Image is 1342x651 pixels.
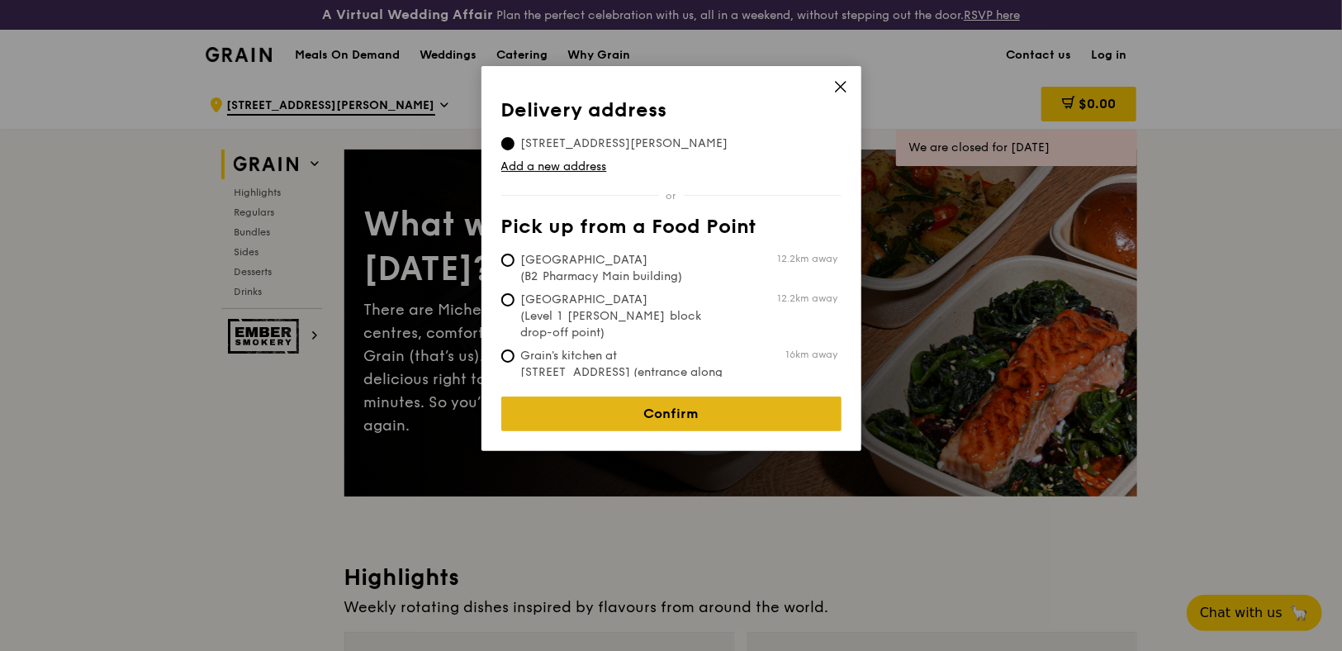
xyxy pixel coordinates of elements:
[501,293,515,306] input: [GEOGRAPHIC_DATA] (Level 1 [PERSON_NAME] block drop-off point)12.2km away
[501,254,515,267] input: [GEOGRAPHIC_DATA] (B2 Pharmacy Main building)12.2km away
[501,216,842,245] th: Pick up from a Food Point
[501,159,842,175] a: Add a new address
[786,348,838,361] span: 16km away
[778,252,838,265] span: 12.2km away
[501,397,842,431] a: Confirm
[501,348,747,414] span: Grain's kitchen at [STREET_ADDRESS] (entrance along [PERSON_NAME][GEOGRAPHIC_DATA])
[501,349,515,363] input: Grain's kitchen at [STREET_ADDRESS] (entrance along [PERSON_NAME][GEOGRAPHIC_DATA])16km away
[501,137,515,150] input: [STREET_ADDRESS][PERSON_NAME]
[501,292,747,341] span: [GEOGRAPHIC_DATA] (Level 1 [PERSON_NAME] block drop-off point)
[501,252,747,285] span: [GEOGRAPHIC_DATA] (B2 Pharmacy Main building)
[501,99,842,129] th: Delivery address
[501,135,748,152] span: [STREET_ADDRESS][PERSON_NAME]
[778,292,838,305] span: 12.2km away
